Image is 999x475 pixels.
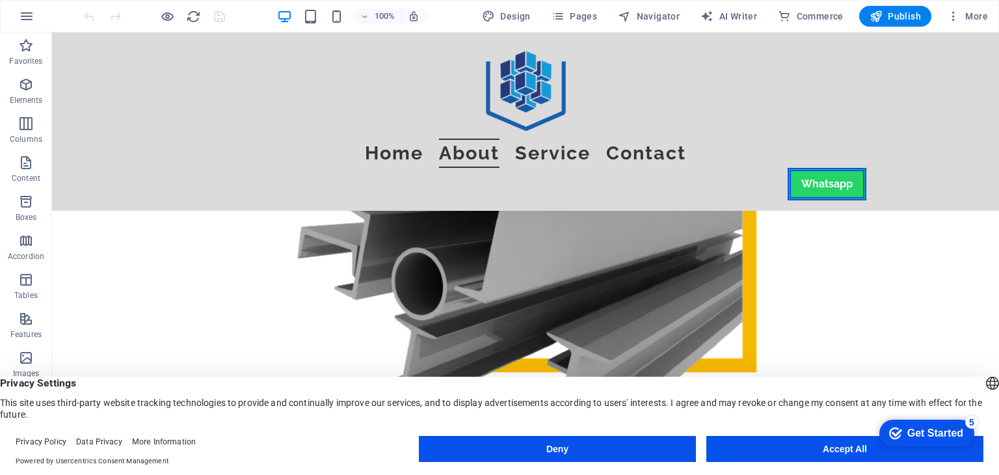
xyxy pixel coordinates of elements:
[700,10,757,23] span: AI Writer
[859,6,931,27] button: Publish
[773,6,849,27] button: Commerce
[9,56,42,66] p: Favorites
[374,8,395,24] h6: 100%
[552,10,597,23] span: Pages
[695,6,762,27] button: AI Writer
[96,3,109,16] div: 5
[10,95,43,105] p: Elements
[186,9,201,24] i: Reload page
[408,10,420,22] i: On resize automatically adjust zoom level to fit chosen device.
[38,14,94,26] div: Get Started
[942,6,993,27] button: More
[546,6,602,27] button: Pages
[10,7,105,34] div: Get Started 5 items remaining, 0% complete
[778,10,844,23] span: Commerce
[14,290,38,301] p: Tables
[618,10,680,23] span: Navigator
[613,6,685,27] button: Navigator
[482,10,531,23] span: Design
[13,368,40,379] p: Images
[16,212,37,223] p: Boxes
[870,10,921,23] span: Publish
[947,10,988,23] span: More
[354,8,401,24] button: 100%
[185,8,201,24] button: reload
[477,6,536,27] button: Design
[10,329,42,340] p: Features
[12,173,40,183] p: Content
[159,8,175,24] button: Click here to leave preview mode and continue editing
[10,134,42,144] p: Columns
[8,251,44,262] p: Accordion
[477,6,536,27] div: Design (Ctrl+Alt+Y)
